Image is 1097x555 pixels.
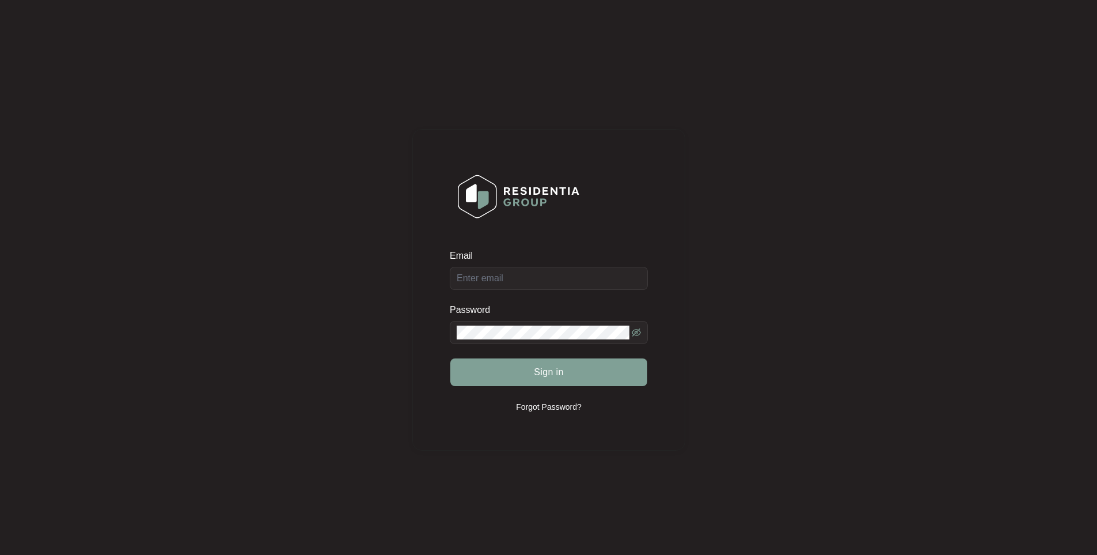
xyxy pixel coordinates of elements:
[516,401,582,413] p: Forgot Password?
[457,326,629,339] input: Password
[534,365,564,379] span: Sign in
[450,304,499,316] label: Password
[450,167,587,226] img: Login Logo
[632,328,641,337] span: eye-invisible
[450,358,647,386] button: Sign in
[450,250,481,262] label: Email
[450,267,648,290] input: Email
